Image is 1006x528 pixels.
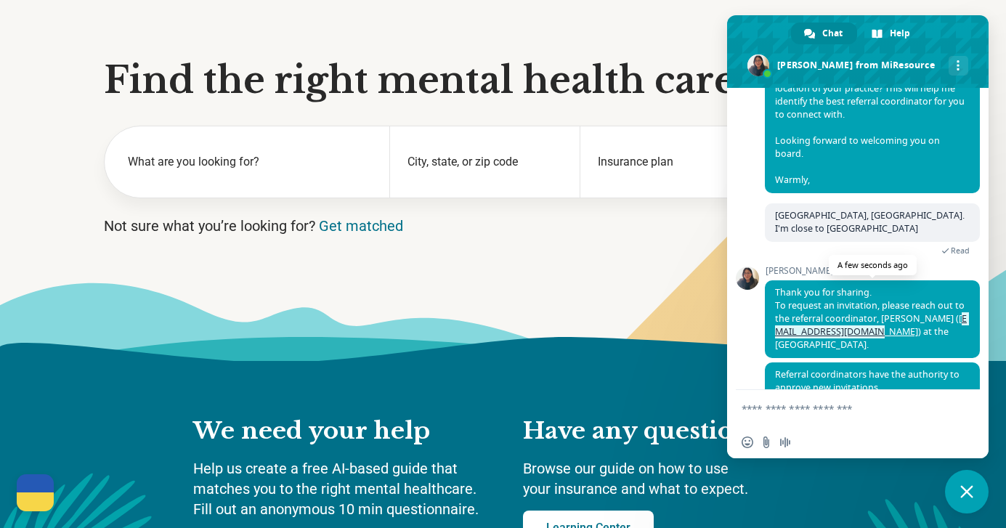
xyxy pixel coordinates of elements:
div: More channels [949,56,968,76]
h2: We need your help [193,416,494,447]
div: Close chat [945,470,989,513]
span: Insert an emoji [742,436,753,448]
a: [EMAIL_ADDRESS][DOMAIN_NAME] [775,312,967,338]
a: Get matched [319,217,403,235]
span: [PERSON_NAME] [765,266,980,276]
label: What are you looking for? [128,153,373,171]
span: Thank you for sharing. To request an invitation, please reach out to the referral coordinator, [P... [775,286,967,351]
h1: Find the right mental health care for you [104,59,903,102]
div: Help [859,23,925,44]
span: Chat [822,23,843,44]
span: Send a file [760,436,772,448]
p: Not sure what you’re looking for? [104,216,903,236]
p: Browse our guide on how to use your insurance and what to expect. [523,458,814,499]
h2: Have any questions? [523,416,814,447]
span: Referral coordinators have the authority to approve new invitations. [775,368,960,394]
span: [GEOGRAPHIC_DATA], [GEOGRAPHIC_DATA]. I'm close to [GEOGRAPHIC_DATA] [775,209,965,235]
p: Help us create a free AI-based guide that matches you to the right mental healthcare. Fill out an... [193,458,494,519]
textarea: Compose your message... [742,402,942,415]
div: Chat [791,23,857,44]
span: Help [890,23,910,44]
span: Audio message [779,436,791,448]
span: Read [951,245,970,256]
